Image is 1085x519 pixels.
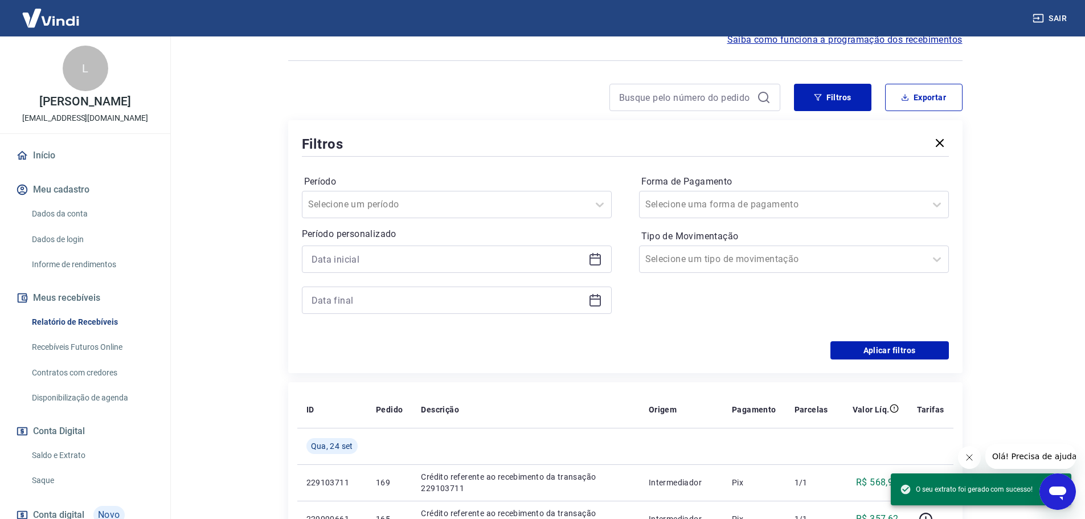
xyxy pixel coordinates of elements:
span: Olá! Precisa de ajuda? [7,8,96,17]
input: Data final [312,292,584,309]
p: [EMAIL_ADDRESS][DOMAIN_NAME] [22,112,148,124]
button: Exportar [885,84,963,111]
p: Pedido [376,404,403,415]
p: ID [306,404,314,415]
button: Conta Digital [14,419,157,444]
p: Pix [732,477,776,488]
a: Relatório de Recebíveis [27,310,157,334]
input: Data inicial [312,251,584,268]
p: Tarifas [917,404,944,415]
button: Aplicar filtros [830,341,949,359]
p: [PERSON_NAME] [39,96,130,108]
label: Tipo de Movimentação [641,230,947,243]
iframe: Botão para abrir a janela de mensagens [1039,473,1076,510]
p: Crédito referente ao recebimento da transação 229103711 [421,471,630,494]
a: Dados de login [27,228,157,251]
button: Meu cadastro [14,177,157,202]
a: Saiba como funciona a programação dos recebimentos [727,33,963,47]
p: Intermediador [649,477,714,488]
p: Origem [649,404,677,415]
iframe: Mensagem da empresa [985,444,1076,469]
a: Início [14,143,157,168]
img: Vindi [14,1,88,35]
a: Disponibilização de agenda [27,386,157,410]
p: 229103711 [306,477,358,488]
span: O seu extrato foi gerado com sucesso! [900,484,1033,495]
p: 1/1 [795,477,828,488]
iframe: Fechar mensagem [958,446,981,469]
a: Saldo e Extrato [27,444,157,467]
button: Sair [1030,8,1071,29]
input: Busque pelo número do pedido [619,89,752,106]
a: Saque [27,469,157,492]
button: Filtros [794,84,871,111]
p: R$ 568,90 [856,476,899,489]
p: Valor Líq. [853,404,890,415]
a: Informe de rendimentos [27,253,157,276]
button: Meus recebíveis [14,285,157,310]
a: Contratos com credores [27,361,157,385]
a: Recebíveis Futuros Online [27,336,157,359]
p: Descrição [421,404,459,415]
p: 169 [376,477,403,488]
label: Período [304,175,609,189]
div: L [63,46,108,91]
p: Parcelas [795,404,828,415]
a: Dados da conta [27,202,157,226]
label: Forma de Pagamento [641,175,947,189]
span: Qua, 24 set [311,440,353,452]
h5: Filtros [302,135,344,153]
p: Período personalizado [302,227,612,241]
p: Pagamento [732,404,776,415]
